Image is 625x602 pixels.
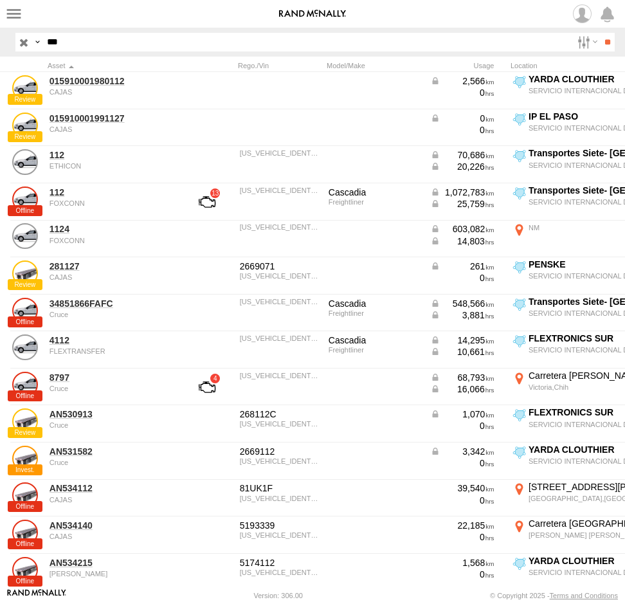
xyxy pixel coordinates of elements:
[12,75,38,101] a: View Asset Details
[240,569,320,576] div: 1JJV532W16L994215
[32,33,42,51] label: Search Query
[12,149,38,175] a: View Asset Details
[254,592,303,599] div: Version: 306.00
[327,61,423,70] div: Model/Make
[50,421,174,429] div: undefined
[329,187,421,198] div: Cascadia
[430,298,494,309] div: Data from Vehicle CANbus
[329,309,421,317] div: Freightliner
[240,531,320,539] div: 1JJV532D8CL714140
[430,75,494,87] div: Data from Vehicle CANbus
[12,446,38,471] a: View Asset Details
[430,235,494,247] div: Data from Vehicle CANbus
[329,198,421,206] div: Freightliner
[50,446,174,457] a: AN531582
[240,260,320,272] div: 2669071
[430,408,494,420] div: Data from Vehicle CANbus
[430,272,494,284] div: 0
[12,482,38,508] a: View Asset Details
[240,482,320,494] div: 81UK1F
[430,198,494,210] div: Data from Vehicle CANbus
[50,496,174,504] div: undefined
[240,334,320,342] div: 1FUBGBDV6ELFL4112
[50,334,174,346] a: 4112
[240,272,320,280] div: 1JJV281W226794669
[430,372,494,383] div: Data from Vehicle CANbus
[50,570,174,578] div: undefined
[50,187,174,198] a: 112
[50,237,174,244] div: undefined
[430,161,494,172] div: Data from Vehicle CANbus
[50,520,174,531] a: AN534140
[240,372,320,379] div: 3HSDJAPR3EN798797
[50,347,174,355] div: undefined
[50,125,174,133] div: undefined
[430,482,494,494] div: 39,540
[50,273,174,281] div: undefined
[430,531,494,543] div: 0
[430,309,494,321] div: Data from Vehicle CANbus
[50,88,174,96] div: undefined
[12,187,38,212] a: View Asset Details
[48,61,176,70] div: Click to Sort
[240,557,320,569] div: 5174112
[240,187,320,194] div: 1FUJGEDV2CSBM1112
[7,589,66,602] a: Visit our Website
[50,260,174,272] a: 281127
[430,149,494,161] div: Data from Vehicle CANbus
[430,260,494,272] div: Data from Vehicle CANbus
[240,495,320,502] div: 1DW1A53298B094112
[279,10,346,19] img: rand-logo.svg
[12,557,38,583] a: View Asset Details
[50,533,174,540] div: undefined
[12,298,38,324] a: View Asset Details
[240,298,320,306] div: 3AKJGED65FSGS7313
[50,113,174,124] a: 015910001991127
[240,457,320,465] div: 1DW1A53234S684817
[240,446,320,457] div: 2669112
[50,408,174,420] a: AN530913
[50,162,174,170] div: undefined
[430,346,494,358] div: Data from Vehicle CANbus
[240,520,320,531] div: 5193339
[50,459,174,466] div: undefined
[50,385,174,392] div: undefined
[12,223,38,249] a: View Asset Details
[50,372,174,383] a: 8797
[240,223,320,231] div: 1FUJHTDV8KLKH1124
[430,457,494,469] div: 0
[12,260,38,286] a: View Asset Details
[50,311,174,318] div: undefined
[240,149,320,157] div: 3AKJGED5XGSHT4107
[50,557,174,569] a: AN534215
[329,334,421,346] div: Cascadia
[12,372,38,397] a: View Asset Details
[183,372,231,403] a: View Asset with Fault/s
[50,482,174,494] a: AN534112
[430,113,494,124] div: Data from Vehicle CANbus
[572,33,600,51] label: Search Filter Options
[430,87,494,98] div: 0
[238,61,322,70] div: Rego./Vin
[50,199,174,207] div: undefined
[240,420,320,428] div: 1JJV532W3YL530913
[329,298,421,309] div: Cascadia
[50,149,174,161] a: 112
[430,569,494,580] div: 0
[428,61,505,70] div: Usage
[240,408,320,420] div: 268112C
[430,124,494,136] div: 0
[430,334,494,346] div: Data from Vehicle CANbus
[550,592,618,599] a: Terms and Conditions
[430,223,494,235] div: Data from Vehicle CANbus
[430,187,494,198] div: Data from Vehicle CANbus
[50,298,174,309] a: 34851866FAFC
[490,592,618,599] div: © Copyright 2025 -
[430,420,494,432] div: 0
[12,113,38,138] a: View Asset Details
[12,334,38,360] a: View Asset Details
[12,520,38,545] a: View Asset Details
[430,383,494,395] div: Data from Vehicle CANbus
[430,520,494,531] div: 22,185
[430,446,494,457] div: Data from Vehicle CANbus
